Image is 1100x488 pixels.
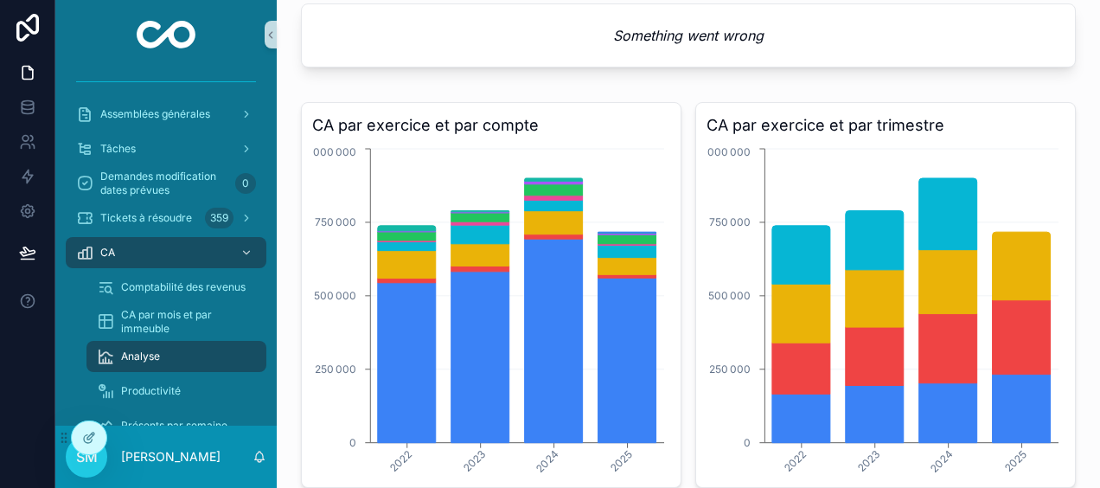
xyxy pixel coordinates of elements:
[534,447,561,475] tspan: 2024
[66,168,266,199] a: Demandes modification dates prévues0
[312,144,670,477] div: chart
[86,376,266,407] a: Productivité
[782,447,809,474] tspan: 2022
[86,341,266,372] a: Analyse
[205,208,233,228] div: 359
[86,410,266,441] a: Présents par semaine
[709,363,751,376] tspan: 250 000
[76,446,98,467] span: SM
[312,113,670,138] h3: CA par exercice et par compte
[86,272,266,303] a: Comptabilité des revenus
[66,99,266,130] a: Assemblées générales
[66,237,266,268] a: CA
[137,21,196,48] img: App logo
[855,447,882,474] tspan: 2023
[708,289,751,302] tspan: 500 000
[100,107,210,121] span: Assemblées générales
[100,211,192,225] span: Tickets à résoudre
[613,25,764,46] em: Something went wrong
[307,145,356,158] tspan: 1 000 000
[315,215,356,228] tspan: 750 000
[121,384,181,398] span: Productivité
[235,173,256,194] div: 0
[349,436,356,449] tspan: 0
[121,419,227,433] span: Présents par semaine
[121,350,160,363] span: Analyse
[100,246,115,260] span: CA
[315,363,356,376] tspan: 250 000
[121,280,246,294] span: Comptabilité des revenus
[707,144,1065,477] div: chart
[707,113,1065,138] h3: CA par exercice et par trimestre
[744,436,751,449] tspan: 0
[928,447,956,475] tspan: 2024
[121,308,249,336] span: CA par mois et par immeuble
[66,133,266,164] a: Tâches
[100,142,136,156] span: Tâches
[55,69,277,426] div: scrollable content
[709,215,751,228] tspan: 750 000
[314,289,356,302] tspan: 500 000
[608,447,635,474] tspan: 2025
[461,447,488,474] tspan: 2023
[100,170,228,197] span: Demandes modification dates prévues
[86,306,266,337] a: CA par mois et par immeuble
[701,145,751,158] tspan: 1 000 000
[66,202,266,234] a: Tickets à résoudre359
[1002,447,1029,474] tspan: 2025
[121,448,221,466] p: [PERSON_NAME]
[387,447,414,474] tspan: 2022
